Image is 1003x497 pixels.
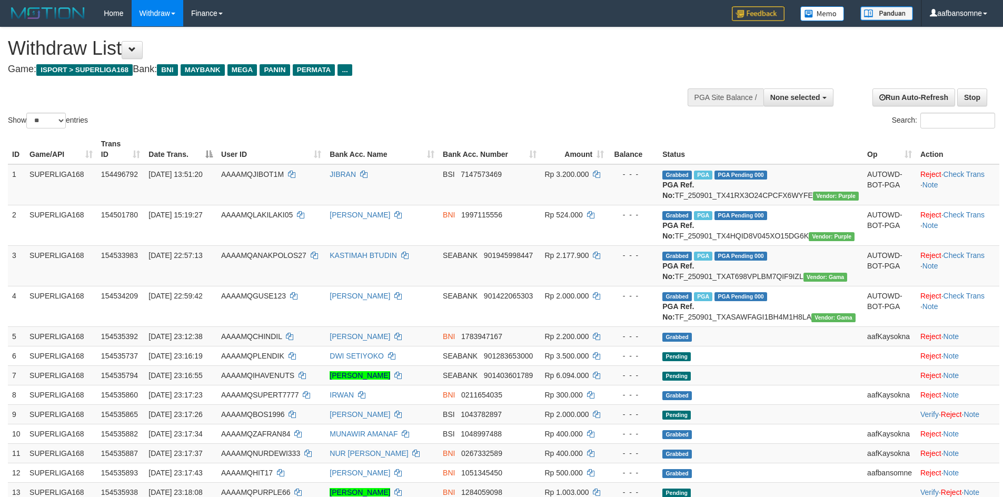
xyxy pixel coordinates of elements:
[157,64,177,76] span: BNI
[863,164,916,205] td: AUTOWD-BOT-PGA
[662,221,694,240] b: PGA Ref. No:
[809,232,855,241] span: Vendor URL: https://trx4.1velocity.biz
[714,171,767,180] span: PGA Pending
[484,292,533,300] span: Copy 901422065303 to clipboard
[916,424,999,443] td: ·
[101,449,138,458] span: 154535887
[221,469,273,477] span: AAAAMQHIT17
[443,371,478,380] span: SEABANK
[944,211,985,219] a: Check Trans
[260,64,290,76] span: PANIN
[25,134,97,164] th: Game/API: activate to sort column ascending
[916,286,999,326] td: · ·
[36,64,133,76] span: ISPORT > SUPERLIGA168
[8,164,25,205] td: 1
[863,326,916,346] td: aafKaysokna
[8,286,25,326] td: 4
[944,292,985,300] a: Check Trans
[227,64,257,76] span: MEGA
[694,211,712,220] span: Marked by aafsoycanthlai
[770,93,820,102] span: None selected
[803,273,848,282] span: Vendor URL: https://trx31.1velocity.biz
[920,430,941,438] a: Reject
[25,365,97,385] td: SUPERLIGA168
[443,211,455,219] span: BNI
[8,346,25,365] td: 6
[443,170,455,178] span: BSI
[545,371,589,380] span: Rp 6.094.000
[181,64,225,76] span: MAYBANK
[608,134,658,164] th: Balance
[330,352,384,360] a: DWI SETIYOKO
[662,430,692,439] span: Grabbed
[662,333,692,342] span: Grabbed
[916,346,999,365] td: ·
[101,251,138,260] span: 154533983
[612,409,654,420] div: - - -
[443,251,478,260] span: SEABANK
[148,391,202,399] span: [DATE] 23:17:23
[658,134,863,164] th: Status
[916,134,999,164] th: Action
[8,64,658,75] h4: Game: Bank:
[694,292,712,301] span: Marked by aafchoeunmanni
[863,443,916,463] td: aafKaysokna
[221,488,291,496] span: AAAAMQPURPLE66
[148,449,202,458] span: [DATE] 23:17:37
[545,352,589,360] span: Rp 3.500.000
[443,430,455,438] span: BSI
[732,6,784,21] img: Feedback.jpg
[892,113,995,128] label: Search:
[658,245,863,286] td: TF_250901_TXAT698VPLBM7QIF9IZL
[612,250,654,261] div: - - -
[101,170,138,178] span: 154496792
[330,170,356,178] a: JIBRAN
[221,251,306,260] span: AAAAMQANAKPOLOS27
[461,170,502,178] span: Copy 7147573469 to clipboard
[612,331,654,342] div: - - -
[148,469,202,477] span: [DATE] 23:17:43
[662,372,691,381] span: Pending
[813,192,859,201] span: Vendor URL: https://trx4.1velocity.biz
[443,449,455,458] span: BNI
[221,449,300,458] span: AAAAMQNURDEWI333
[662,171,692,180] span: Grabbed
[545,332,589,341] span: Rp 2.200.000
[101,352,138,360] span: 154535737
[920,113,995,128] input: Search:
[330,292,390,300] a: [PERSON_NAME]
[920,391,941,399] a: Reject
[662,391,692,400] span: Grabbed
[922,221,938,230] a: Note
[8,5,88,21] img: MOTION_logo.png
[25,286,97,326] td: SUPERLIGA168
[662,450,692,459] span: Grabbed
[612,291,654,301] div: - - -
[920,332,941,341] a: Reject
[443,352,478,360] span: SEABANK
[612,169,654,180] div: - - -
[101,488,138,496] span: 154535938
[148,371,202,380] span: [DATE] 23:16:55
[944,469,959,477] a: Note
[8,424,25,443] td: 10
[25,164,97,205] td: SUPERLIGA168
[461,488,502,496] span: Copy 1284059098 to clipboard
[484,251,533,260] span: Copy 901945998447 to clipboard
[863,134,916,164] th: Op: activate to sort column ascending
[944,170,985,178] a: Check Trans
[101,332,138,341] span: 154535392
[545,430,583,438] span: Rp 400.000
[443,332,455,341] span: BNI
[461,410,502,419] span: Copy 1043782897 to clipboard
[8,205,25,245] td: 2
[101,469,138,477] span: 154535893
[330,211,390,219] a: [PERSON_NAME]
[922,302,938,311] a: Note
[545,211,583,219] span: Rp 524.000
[101,410,138,419] span: 154535865
[461,211,502,219] span: Copy 1997115556 to clipboard
[148,211,202,219] span: [DATE] 15:19:27
[916,404,999,424] td: · ·
[221,352,284,360] span: AAAAMQPLENDIK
